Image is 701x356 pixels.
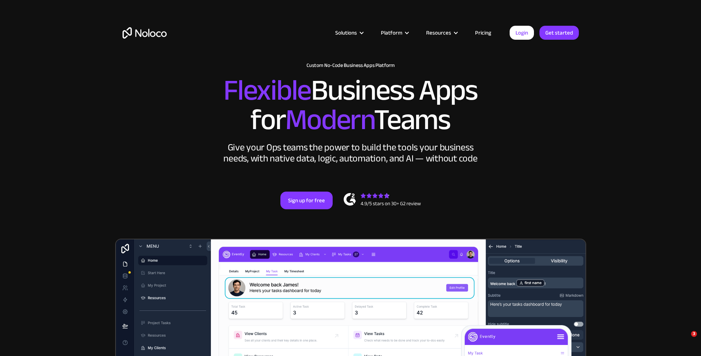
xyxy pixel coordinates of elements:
a: home [123,27,167,39]
div: Solutions [335,28,357,38]
iframe: Intercom live chat [676,331,694,349]
div: Platform [381,28,402,38]
div: Give your Ops teams the power to build the tools your business needs, with native data, logic, au... [222,142,479,164]
h2: Business Apps for Teams [123,76,579,135]
a: Login [510,26,534,40]
div: Platform [372,28,417,38]
div: Resources [426,28,451,38]
a: Sign up for free [280,192,333,209]
a: Get started [539,26,579,40]
span: Flexible [223,63,311,118]
span: Modern [285,92,374,147]
span: 3 [691,331,697,337]
a: Pricing [466,28,500,38]
div: Solutions [326,28,372,38]
div: Resources [417,28,466,38]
